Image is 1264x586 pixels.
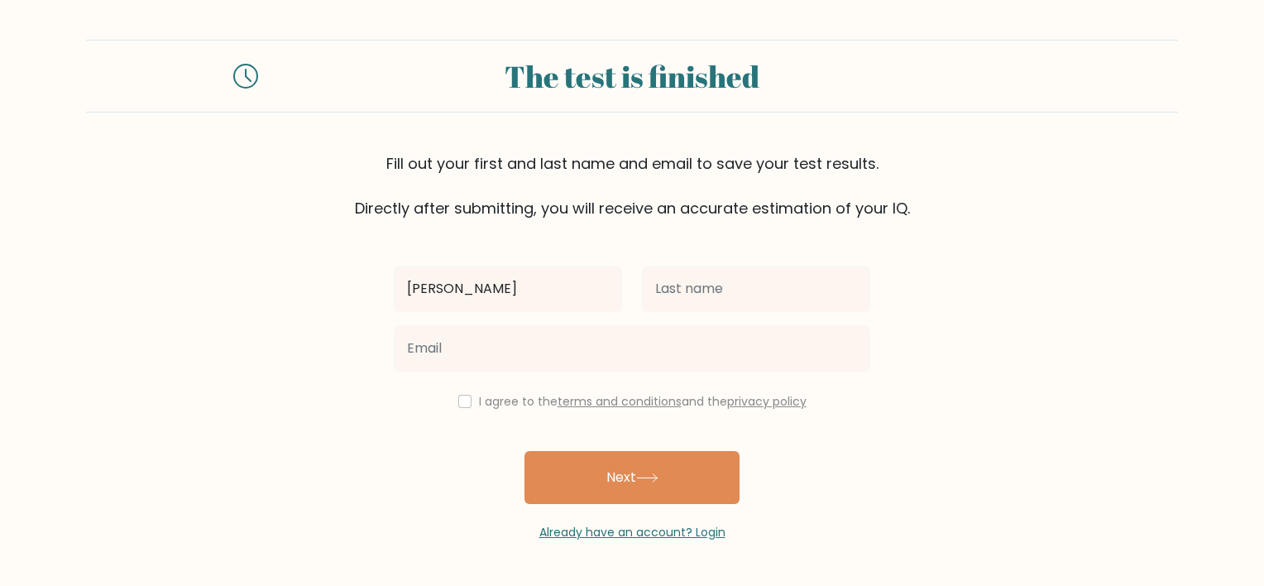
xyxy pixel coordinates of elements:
a: terms and conditions [558,393,682,410]
div: The test is finished [278,54,986,98]
input: Email [394,325,870,372]
a: privacy policy [727,393,807,410]
a: Already have an account? Login [539,524,725,540]
input: Last name [642,266,870,312]
div: Fill out your first and last name and email to save your test results. Directly after submitting,... [86,152,1178,219]
button: Next [524,451,740,504]
label: I agree to the and the [479,393,807,410]
input: First name [394,266,622,312]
